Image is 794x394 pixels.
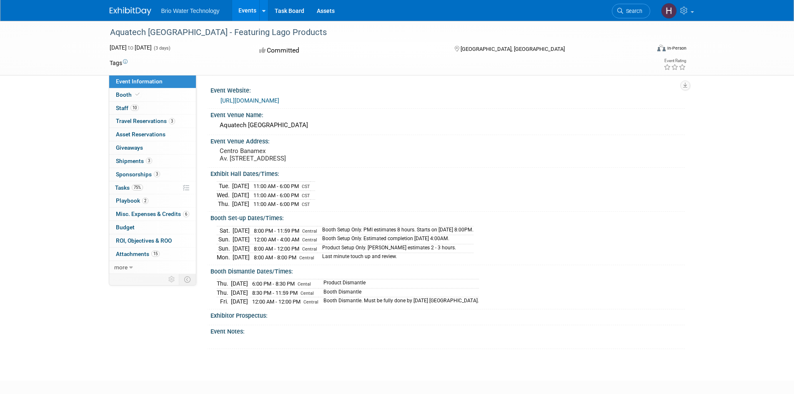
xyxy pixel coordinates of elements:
span: [DATE] [DATE] [110,44,152,51]
a: Attachments15 [109,248,196,261]
div: Booth Dismantle Dates/Times: [210,265,685,276]
span: [GEOGRAPHIC_DATA], [GEOGRAPHIC_DATA] [461,46,565,52]
td: Booth Dismantle [318,288,479,297]
a: Budget [109,221,196,234]
div: Event Venue Name: [210,109,685,119]
span: 12:00 AM - 12:00 PM [252,299,301,305]
div: Aquatech [GEOGRAPHIC_DATA] - Featuring Lago Products [107,25,638,40]
span: 3 [146,158,152,164]
td: Fri. [217,297,231,306]
div: Aquatech [GEOGRAPHIC_DATA] [217,119,679,132]
td: [DATE] [232,191,249,200]
td: Product Dismantle [318,279,479,289]
span: 11:00 AM - 6:00 PM [253,192,299,198]
span: Event Information [116,78,163,85]
img: Hossam El Rafie [661,3,677,19]
div: Committed [257,43,441,58]
a: Asset Reservations [109,128,196,141]
div: In-Person [667,45,686,51]
td: [DATE] [232,182,249,191]
span: Booth [116,91,141,98]
td: Tags [110,59,128,67]
td: Last minute touch up and review. [317,253,473,262]
span: 8:00 AM - 8:00 PM [254,254,296,261]
a: Search [612,4,650,18]
td: Booth Dismantle. Must be fully done by [DATE] [GEOGRAPHIC_DATA]. [318,297,479,306]
td: Thu. [217,288,231,297]
span: Central [299,255,314,261]
span: 8:30 PM - 11:59 PM [252,290,298,296]
a: [URL][DOMAIN_NAME] [220,97,279,104]
span: 12:00 AM - 4:00 AM [254,236,299,243]
span: Cental [301,291,314,296]
div: Event Notes: [210,325,685,336]
span: Shipments [116,158,152,164]
span: Central [302,237,317,243]
span: (3 days) [153,45,170,51]
img: Format-Inperson.png [657,45,666,51]
td: Personalize Event Tab Strip [165,274,179,285]
div: Exhibit Hall Dates/Times: [210,168,685,178]
div: Event Website: [210,84,685,95]
i: Booth reservation complete [135,92,140,97]
span: 8:00 AM - 12:00 PM [254,246,299,252]
td: [DATE] [231,279,248,289]
td: Sun. [217,244,233,253]
div: Exhibitor Prospectus: [210,309,685,320]
td: [DATE] [231,288,248,297]
td: Tue. [217,182,232,191]
span: 3 [154,171,160,177]
span: Cental [298,281,311,287]
span: Giveaways [116,144,143,151]
td: Sun. [217,235,233,244]
div: Event Format [601,43,687,56]
td: Booth Setup Only. PMI estimates 8 hours. Starts on [DATE] 8:00PM. [317,226,473,235]
span: 11:00 AM - 6:00 PM [253,201,299,207]
span: CST [302,202,310,207]
td: Wed. [217,191,232,200]
span: 75% [132,184,143,191]
a: Shipments3 [109,155,196,168]
td: [DATE] [233,253,250,262]
span: Travel Reservations [116,118,175,124]
span: 10 [130,105,139,111]
td: [DATE] [232,200,249,208]
span: 6 [183,211,189,217]
a: Staff10 [109,102,196,115]
span: ROI, Objectives & ROO [116,237,172,244]
span: 8:00 PM - 11:59 PM [254,228,299,234]
td: [DATE] [231,297,248,306]
span: Central [302,246,317,252]
a: Tasks75% [109,181,196,194]
span: Budget [116,224,135,231]
a: ROI, Objectives & ROO [109,234,196,247]
span: Staff [116,105,139,111]
span: 11:00 AM - 6:00 PM [253,183,299,189]
span: Sponsorships [116,171,160,178]
a: Playbook2 [109,194,196,207]
td: Booth Setup Only. Estimated completion [DATE] 4:00AM. [317,235,473,244]
a: Travel Reservations3 [109,115,196,128]
td: Product Setup Only. [PERSON_NAME] estimates 2 - 3 hours. [317,244,473,253]
span: Asset Reservations [116,131,165,138]
a: more [109,261,196,274]
a: Giveaways [109,141,196,154]
span: Brio Water Technology [161,8,220,14]
span: 2 [142,198,148,204]
span: 15 [151,251,160,257]
td: Sat. [217,226,233,235]
td: Thu. [217,279,231,289]
span: Misc. Expenses & Credits [116,211,189,217]
span: CST [302,184,310,189]
td: [DATE] [233,226,250,235]
a: Booth [109,88,196,101]
span: Attachments [116,251,160,257]
span: 3 [169,118,175,124]
div: Event Venue Address: [210,135,685,146]
span: Search [623,8,642,14]
span: Playbook [116,197,148,204]
td: Mon. [217,253,233,262]
a: Misc. Expenses & Credits6 [109,208,196,221]
span: more [114,264,128,271]
span: 6:00 PM - 8:30 PM [252,281,295,287]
